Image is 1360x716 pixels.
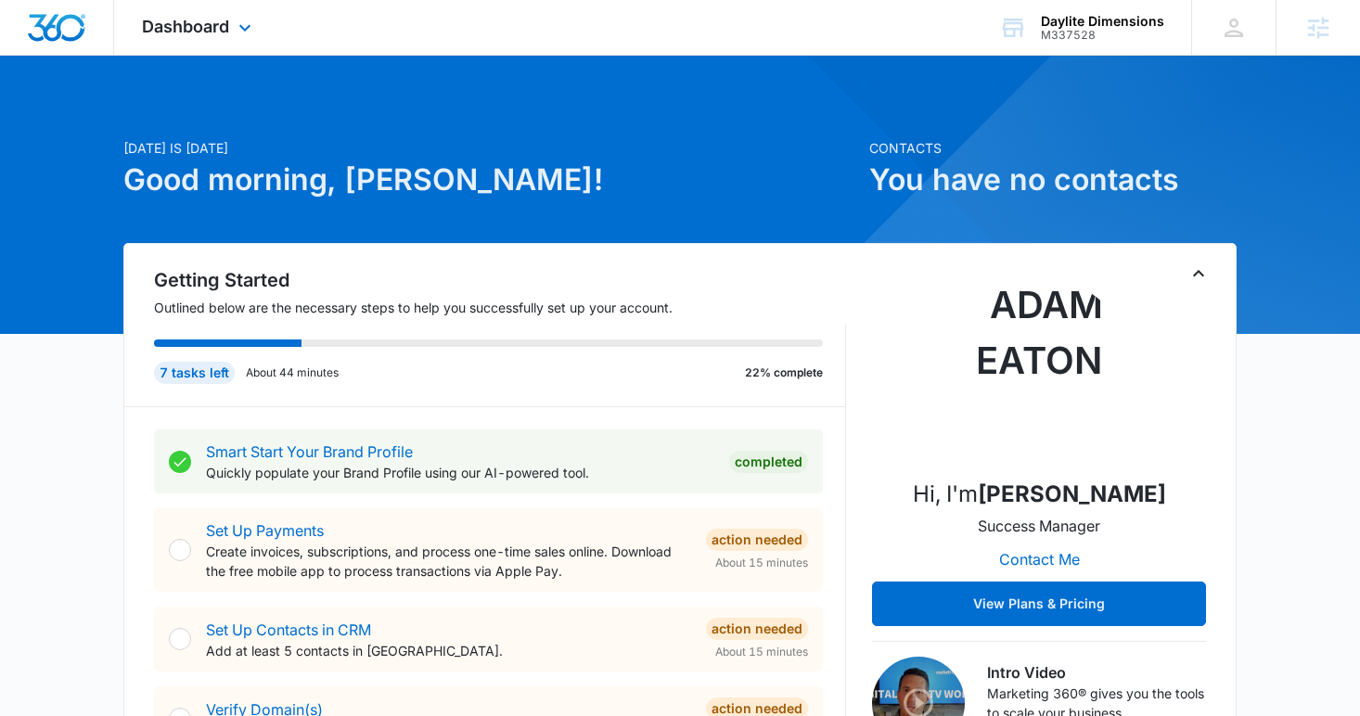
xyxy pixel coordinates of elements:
[154,298,846,317] p: Outlined below are the necessary steps to help you successfully set up your account.
[206,463,714,482] p: Quickly populate your Brand Profile using our AI-powered tool.
[206,442,413,461] a: Smart Start Your Brand Profile
[206,641,691,660] p: Add at least 5 contacts in [GEOGRAPHIC_DATA].
[987,661,1206,684] h3: Intro Video
[1041,14,1164,29] div: account name
[872,582,1206,626] button: View Plans & Pricing
[706,529,808,551] div: Action Needed
[246,364,339,381] p: About 44 minutes
[206,542,691,581] p: Create invoices, subscriptions, and process one-time sales online. Download the free mobile app t...
[154,266,846,294] h2: Getting Started
[869,158,1237,202] h1: You have no contacts
[123,138,858,158] p: [DATE] is [DATE]
[981,537,1098,582] button: Contact Me
[142,17,229,36] span: Dashboard
[869,138,1237,158] p: Contacts
[715,644,808,660] span: About 15 minutes
[206,620,371,639] a: Set Up Contacts in CRM
[978,480,1166,507] strong: [PERSON_NAME]
[715,555,808,571] span: About 15 minutes
[745,364,823,381] p: 22% complete
[978,515,1100,537] p: Success Manager
[154,362,235,384] div: 7 tasks left
[206,521,324,540] a: Set Up Payments
[729,451,808,473] div: Completed
[1041,29,1164,42] div: account id
[946,277,1132,463] img: Adam Eaton
[1187,262,1210,285] button: Toggle Collapse
[706,618,808,640] div: Action Needed
[913,478,1166,511] p: Hi, I'm
[123,158,858,202] h1: Good morning, [PERSON_NAME]!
